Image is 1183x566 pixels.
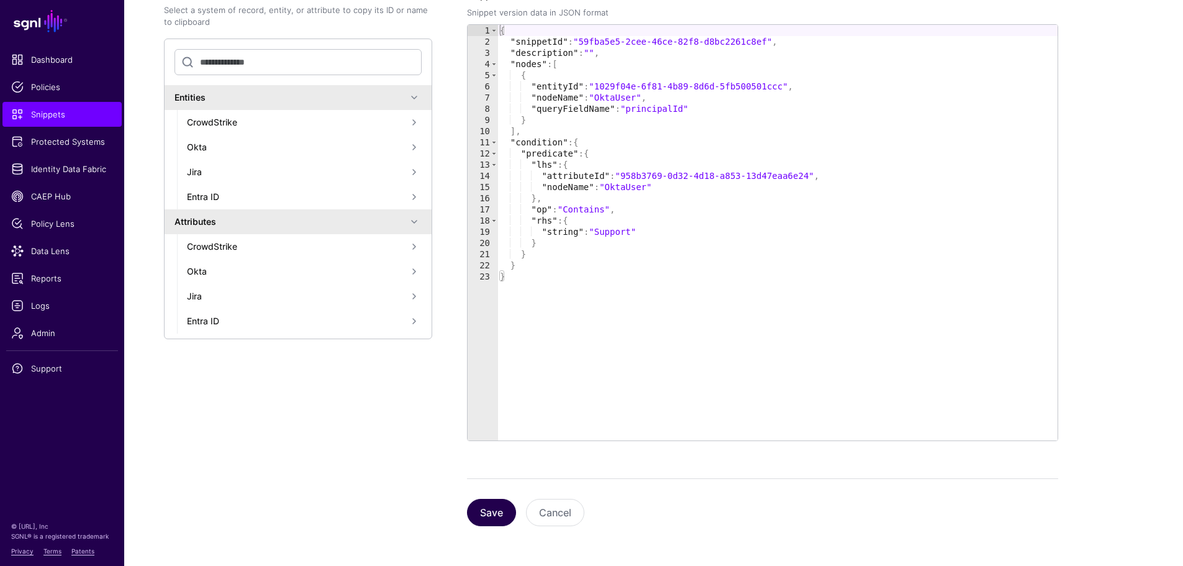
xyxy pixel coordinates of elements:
div: 16 [468,193,498,204]
a: Admin [2,321,122,345]
div: 1 [468,25,498,36]
span: Reports [11,272,113,285]
div: Attributes [175,215,407,228]
a: Privacy [11,547,34,555]
div: Entra ID [187,314,407,327]
a: Identity Data Fabric [2,157,122,181]
div: 15 [468,181,498,193]
div: 18 [468,215,498,226]
a: Patents [71,547,94,555]
div: CrowdStrike [187,116,407,129]
span: Toggle code folding, rows 12 through 21 [491,148,497,159]
div: 13 [468,159,498,170]
div: CrowdStrike [187,240,407,253]
div: Jira [187,165,407,178]
a: Policies [2,75,122,99]
div: 19 [468,226,498,237]
div: Okta [187,265,407,278]
a: Reports [2,266,122,291]
div: 8 [468,103,498,114]
div: Jira [187,290,407,303]
div: 2 [468,36,498,47]
div: 6 [468,81,498,92]
span: Toggle code folding, rows 13 through 16 [491,159,497,170]
a: Policy Lens [2,211,122,236]
div: 5 [468,70,498,81]
span: Toggle code folding, rows 1 through 23 [491,25,497,36]
a: CAEP Hub [2,184,122,209]
a: Dashboard [2,47,122,72]
p: Select a system of record, entity, or attribute to copy its ID or name to clipboard [164,4,432,29]
div: 21 [468,249,498,260]
a: SGNL [7,7,117,35]
span: Logs [11,299,113,312]
span: CAEP Hub [11,190,113,203]
div: 12 [468,148,498,159]
div: 3 [468,47,498,58]
div: 14 [468,170,498,181]
div: 23 [468,271,498,282]
span: Dashboard [11,53,113,66]
button: Cancel [526,499,584,526]
span: Snippets [11,108,113,121]
button: Save [467,499,516,526]
span: Support [11,362,113,375]
a: Logs [2,293,122,318]
div: 20 [468,237,498,249]
div: 22 [468,260,498,271]
span: Toggle code folding, rows 18 through 20 [491,215,497,226]
span: Toggle code folding, rows 11 through 22 [491,137,497,148]
span: Identity Data Fabric [11,163,113,175]
span: Protected Systems [11,135,113,148]
span: Policy Lens [11,217,113,230]
div: Entra ID [187,190,407,203]
div: 17 [468,204,498,215]
p: © [URL], Inc [11,521,113,531]
a: Terms [43,547,61,555]
span: Toggle code folding, rows 4 through 10 [491,58,497,70]
a: Snippets [2,102,122,127]
div: Entities [175,91,407,104]
a: Protected Systems [2,129,122,154]
span: Data Lens [11,245,113,257]
div: 7 [468,92,498,103]
span: Admin [11,327,113,339]
span: Policies [11,81,113,93]
div: Snippet version data in JSON format [467,7,609,19]
div: 11 [468,137,498,148]
div: 4 [468,58,498,70]
div: 9 [468,114,498,126]
span: Toggle code folding, rows 5 through 9 [491,70,497,81]
div: Okta [187,140,407,153]
p: SGNL® is a registered trademark [11,531,113,541]
div: 10 [468,126,498,137]
a: Data Lens [2,239,122,263]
